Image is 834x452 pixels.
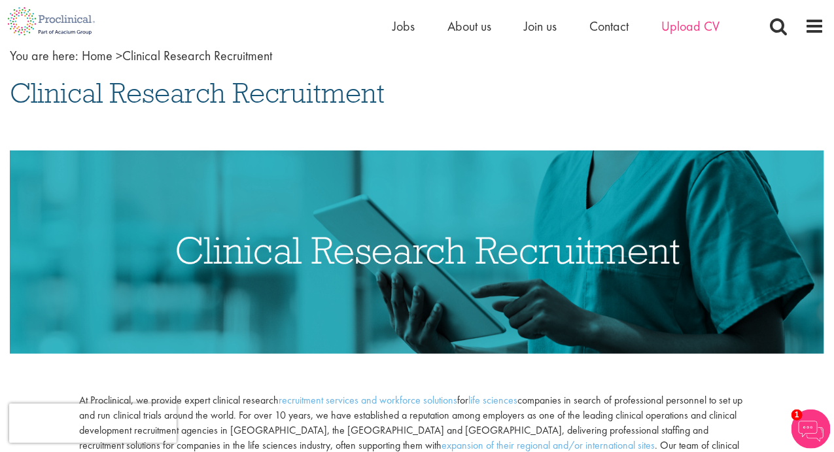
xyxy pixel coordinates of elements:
[589,18,629,35] a: Contact
[9,404,177,443] iframe: reCAPTCHA
[392,18,415,35] a: Jobs
[10,47,78,64] span: You are here:
[468,393,517,407] a: life sciences
[10,150,824,354] img: Clinical Research Recruitment
[447,18,491,35] a: About us
[442,438,655,452] a: expansion of their regional and/or international sites
[82,47,113,64] a: breadcrumb link to Home
[116,47,122,64] span: >
[791,409,803,421] span: 1
[791,409,831,449] img: Chatbot
[524,18,557,35] a: Join us
[279,393,457,407] a: recruitment services and workforce solutions
[661,18,720,35] a: Upload CV
[10,75,385,111] span: Clinical Research Recruitment
[82,47,272,64] span: Clinical Research Recruitment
